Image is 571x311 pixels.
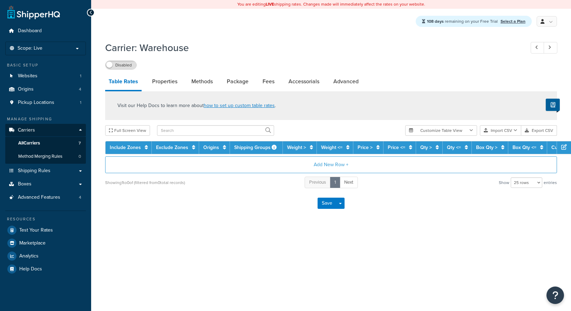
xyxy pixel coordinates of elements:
[105,125,150,136] button: Full Screen View
[19,240,46,246] span: Marketplace
[512,144,536,151] a: Box Qty <=
[5,116,86,122] div: Manage Shipping
[18,28,42,34] span: Dashboard
[5,164,86,177] a: Shipping Rules
[285,73,323,90] a: Accessorials
[203,144,219,151] a: Origins
[305,177,331,188] a: Previous
[5,150,86,163] a: Method Merging Rules0
[5,250,86,262] a: Analytics
[149,73,181,90] a: Properties
[427,18,444,24] strong: 108 days
[157,125,274,136] input: Search
[544,178,557,188] span: entries
[223,73,252,90] a: Package
[5,263,86,275] a: Help Docs
[5,216,86,222] div: Resources
[531,42,544,54] a: Previous Record
[156,144,188,151] a: Exclude Zones
[19,253,39,259] span: Analytics
[117,102,276,109] p: Visit our Help Docs to learn more about .
[105,73,142,91] a: Table Rates
[344,179,353,185] span: Next
[5,191,86,204] li: Advanced Features
[5,96,86,109] li: Pickup Locations
[79,86,81,92] span: 4
[5,124,86,164] li: Carriers
[5,137,86,150] a: AllCarriers7
[188,73,216,90] a: Methods
[259,73,278,90] a: Fees
[80,73,81,79] span: 1
[5,62,86,68] div: Basic Setup
[388,144,405,151] a: Price <=
[18,86,34,92] span: Origins
[499,178,509,188] span: Show
[5,83,86,96] li: Origins
[5,237,86,249] a: Marketplace
[480,125,521,136] button: Import CSV
[405,125,477,136] button: Customize Table View
[105,178,185,188] div: Showing 1 to 0 of (filtered from 0 total records)
[79,195,81,200] span: 4
[5,83,86,96] a: Origins4
[18,181,32,187] span: Boxes
[79,154,81,160] span: 0
[321,144,342,151] a: Weight <=
[544,42,557,54] a: Next Record
[546,99,560,111] button: Show Help Docs
[447,144,461,151] a: Qty <=
[340,177,358,188] a: Next
[106,61,136,69] label: Disabled
[19,266,42,272] span: Help Docs
[266,1,274,7] b: LIVE
[18,73,38,79] span: Websites
[110,144,141,151] a: Include Zones
[427,18,499,24] span: remaining on your Free Trial
[318,198,337,209] button: Save
[330,177,340,188] a: 1
[5,124,86,137] a: Carriers
[309,179,326,185] span: Previous
[5,178,86,191] a: Boxes
[420,144,432,151] a: Qty >
[5,224,86,236] a: Test Your Rates
[5,191,86,204] a: Advanced Features4
[5,150,86,163] li: Method Merging Rules
[18,127,35,133] span: Carriers
[105,41,518,55] h1: Carrier: Warehouse
[204,102,275,109] a: how to set up custom table rates
[18,140,40,146] span: All Carriers
[18,100,54,106] span: Pickup Locations
[5,70,86,83] li: Websites
[330,73,362,90] a: Advanced
[79,140,81,146] span: 7
[19,227,53,233] span: Test Your Rates
[18,195,60,200] span: Advanced Features
[18,154,62,160] span: Method Merging Rules
[230,141,283,154] th: Shipping Groups
[521,125,557,136] button: Export CSV
[5,96,86,109] a: Pickup Locations1
[5,70,86,83] a: Websites1
[546,287,564,304] button: Open Resource Center
[18,45,42,51] span: Scope: Live
[476,144,497,151] a: Box Qty >
[287,144,306,151] a: Weight >
[358,144,373,151] a: Price >
[80,100,81,106] span: 1
[5,24,86,37] a: Dashboard
[501,18,525,24] a: Select a Plan
[105,156,557,173] button: Add New Row +
[18,168,50,174] span: Shipping Rules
